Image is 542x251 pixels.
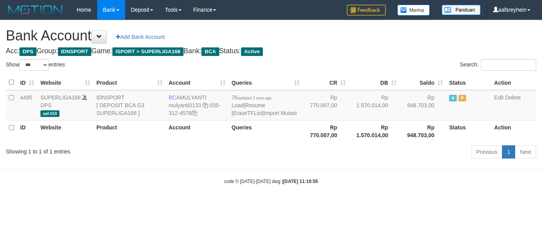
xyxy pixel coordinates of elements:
img: Feedback.jpg [347,5,386,16]
a: Edit [494,94,504,101]
td: IDNSPORT [ DEPOSIT BCA G3 SUPERLIGA168 ] [93,90,166,120]
span: aaf-010 [40,110,59,117]
h1: Bank Account [6,28,536,44]
a: Add Bank Account [111,30,170,44]
a: Delete [505,94,521,101]
th: Queries [229,120,303,142]
a: Load [232,102,244,108]
th: Status [446,75,491,90]
th: ID: activate to sort column ascending [17,75,37,90]
span: 76 [232,94,272,101]
th: Rp 948.703,00 [400,120,446,142]
span: ISPORT > SUPERLIGA168 [112,47,184,56]
th: Action [491,120,536,142]
td: DPS [37,90,93,120]
div: Showing 1 to 1 of 1 entries [6,145,220,155]
td: Rp 948.703,00 [400,90,446,120]
img: MOTION_logo.png [6,4,65,16]
td: 4495 [17,90,37,120]
a: Resume [245,102,265,108]
th: Action [491,75,536,90]
a: Copy 0353124576 to clipboard [192,110,197,116]
img: Button%20Memo.svg [397,5,430,16]
a: Copy mulyanti0133 to clipboard [203,102,208,108]
strong: [DATE] 11:19:55 [283,179,318,184]
td: Rp 770.007,00 [302,90,349,120]
a: SUPERLIGA168 [40,94,81,101]
th: CR: activate to sort column ascending [302,75,349,90]
th: ID [17,120,37,142]
th: Saldo: activate to sort column ascending [400,75,446,90]
span: IDNSPORT [58,47,91,56]
a: Next [515,145,536,159]
h4: Acc: Group: Game: Bank: Status: [6,47,536,55]
span: Paused [458,95,466,101]
a: Previous [471,145,502,159]
td: Rp 1.570.014,00 [349,90,400,120]
input: Search: [481,59,536,71]
th: Status [446,120,491,142]
span: BCA [169,94,180,101]
span: DPS [19,47,37,56]
span: updated 3 secs ago [238,96,271,100]
th: Website: activate to sort column ascending [37,75,93,90]
img: panduan.png [442,5,481,15]
select: Showentries [19,59,49,71]
span: BCA [201,47,219,56]
label: Show entries [6,59,65,71]
span: | | | [232,94,297,116]
td: MULYANTI 035-312-4576 [166,90,229,120]
span: Active [449,95,457,101]
th: DB: activate to sort column ascending [349,75,400,90]
th: Account: activate to sort column ascending [166,75,229,90]
a: EraseTFList [233,110,262,116]
a: mulyanti0133 [169,102,201,108]
small: code © [DATE]-[DATE] dwg | [224,179,318,184]
th: Website [37,120,93,142]
th: Rp 1.570.014,00 [349,120,400,142]
th: Rp 770.007,00 [302,120,349,142]
a: 1 [502,145,515,159]
th: Product [93,120,166,142]
th: Product: activate to sort column ascending [93,75,166,90]
label: Search: [460,59,536,71]
a: Import Mutasi [264,110,297,116]
span: Active [241,47,263,56]
th: Account [166,120,229,142]
th: Queries: activate to sort column ascending [229,75,303,90]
